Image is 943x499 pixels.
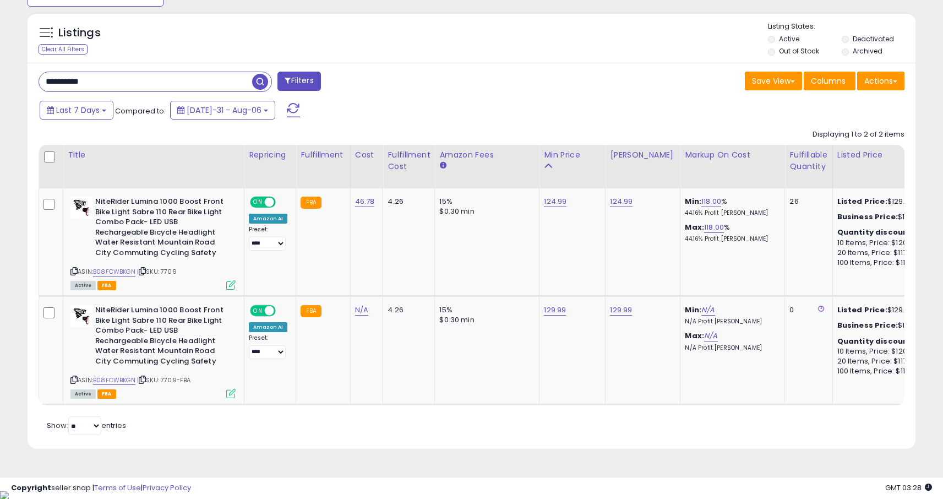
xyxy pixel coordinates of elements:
[40,101,113,120] button: Last 7 Days
[837,227,917,237] b: Quantity discounts
[779,34,799,44] label: Active
[837,258,929,268] div: 100 Items, Price: $110.5
[388,197,426,207] div: 4.26
[93,376,135,385] a: B08FCWBKGN
[837,305,887,315] b: Listed Price:
[170,101,275,120] button: [DATE]-31 - Aug-06
[137,267,177,276] span: | SKU: 7709
[439,315,531,325] div: $0.30 min
[355,305,368,316] a: N/A
[610,305,632,316] a: 129.99
[837,212,929,222] div: $126.09
[11,483,191,493] div: seller snap | |
[701,305,715,316] a: N/A
[56,105,100,116] span: Last 7 Days
[837,305,929,315] div: $129.99
[837,346,929,356] div: 10 Items, Price: $120.9
[544,305,566,316] a: 129.99
[837,211,898,222] b: Business Price:
[789,197,824,207] div: 26
[768,21,915,32] p: Listing States:
[837,149,933,161] div: Listed Price
[97,281,116,290] span: FBA
[837,366,929,376] div: 100 Items, Price: $110.5
[685,223,776,243] div: %
[70,389,96,399] span: All listings currently available for purchase on Amazon
[137,376,191,384] span: | SKU: 7709-FBA
[68,149,239,161] div: Title
[837,197,929,207] div: $129.99
[745,72,802,90] button: Save View
[47,420,126,431] span: Show: entries
[388,149,430,172] div: Fulfillment Cost
[685,197,776,217] div: %
[704,222,724,233] a: 118.00
[355,196,375,207] a: 46.78
[685,149,780,161] div: Markup on Cost
[439,161,446,171] small: Amazon Fees.
[274,306,292,316] span: OFF
[39,44,88,55] div: Clear All Filters
[685,196,701,207] b: Min:
[70,197,236,289] div: ASIN:
[779,46,819,56] label: Out of Stock
[789,305,824,315] div: 0
[837,196,887,207] b: Listed Price:
[274,198,292,207] span: OFF
[355,149,379,161] div: Cost
[251,198,265,207] span: ON
[187,105,261,116] span: [DATE]-31 - Aug-06
[701,196,721,207] a: 118.00
[249,149,291,161] div: Repricing
[853,34,894,44] label: Deactivated
[837,337,929,346] div: :
[885,482,932,493] span: 2025-08-14 03:28 GMT
[685,344,776,352] p: N/A Profit [PERSON_NAME]
[544,196,566,207] a: 124.99
[857,72,904,90] button: Actions
[804,72,855,90] button: Columns
[249,214,287,224] div: Amazon AI
[70,197,92,219] img: 41i9SG88pgL._SL40_.jpg
[544,149,601,161] div: Min Price
[610,196,633,207] a: 124.99
[439,305,531,315] div: 15%
[97,389,116,399] span: FBA
[813,129,904,140] div: Displaying 1 to 2 of 2 items
[94,482,141,493] a: Terms of Use
[143,482,191,493] a: Privacy Policy
[115,106,166,116] span: Compared to:
[837,321,929,330] div: $126.09
[853,46,882,56] label: Archived
[439,197,531,207] div: 15%
[439,149,535,161] div: Amazon Fees
[95,197,229,261] b: NiteRider Lumina 1000 Boost Front Bike Light Sabre 110 Rear Bike Light Combo Pack- LED USB Rechar...
[837,227,929,237] div: :
[610,149,675,161] div: [PERSON_NAME]
[439,207,531,216] div: $0.30 min
[685,330,704,341] b: Max:
[704,330,717,341] a: N/A
[685,318,776,326] p: N/A Profit [PERSON_NAME]
[301,149,345,161] div: Fulfillment
[388,305,426,315] div: 4.26
[837,238,929,248] div: 10 Items, Price: $120.9
[837,356,929,366] div: 20 Items, Price: $117
[685,305,701,315] b: Min:
[301,197,321,209] small: FBA
[11,482,51,493] strong: Copyright
[811,75,846,86] span: Columns
[837,320,898,330] b: Business Price:
[680,145,785,188] th: The percentage added to the cost of goods (COGS) that forms the calculator for Min & Max prices.
[58,25,101,41] h5: Listings
[301,305,321,317] small: FBA
[70,281,96,290] span: All listings currently available for purchase on Amazon
[277,72,320,91] button: Filters
[249,334,287,359] div: Preset:
[249,226,287,251] div: Preset:
[789,149,827,172] div: Fulfillable Quantity
[249,322,287,332] div: Amazon AI
[685,222,704,232] b: Max:
[70,305,92,327] img: 41i9SG88pgL._SL40_.jpg
[95,305,229,369] b: NiteRider Lumina 1000 Boost Front Bike Light Sabre 110 Rear Bike Light Combo Pack- LED USB Rechar...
